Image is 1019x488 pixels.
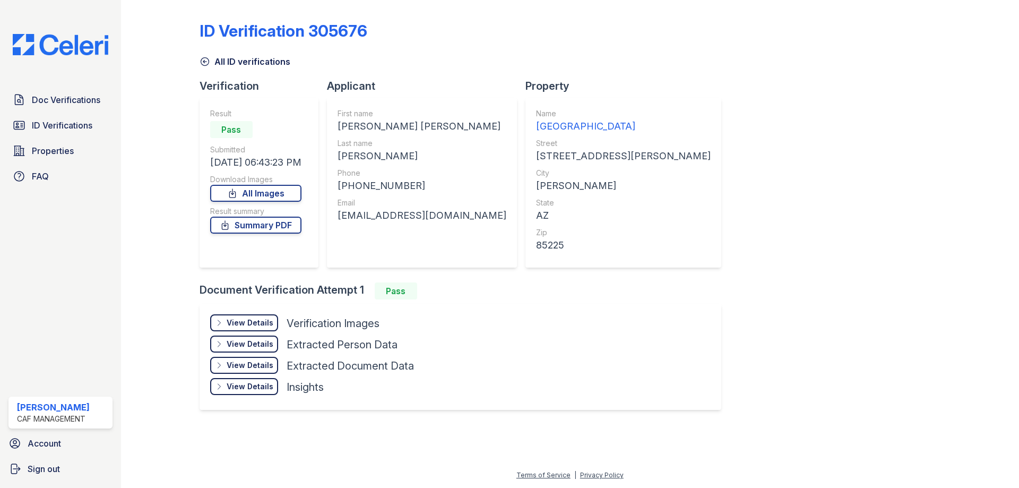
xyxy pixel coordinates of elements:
[28,437,61,450] span: Account
[8,140,113,161] a: Properties
[536,149,711,164] div: [STREET_ADDRESS][PERSON_NAME]
[580,471,624,479] a: Privacy Policy
[200,55,290,68] a: All ID verifications
[338,208,506,223] div: [EMAIL_ADDRESS][DOMAIN_NAME]
[536,168,711,178] div: City
[210,185,301,202] a: All Images
[28,463,60,475] span: Sign out
[536,119,711,134] div: [GEOGRAPHIC_DATA]
[8,166,113,187] a: FAQ
[210,174,301,185] div: Download Images
[17,401,90,414] div: [PERSON_NAME]
[227,318,273,328] div: View Details
[338,178,506,193] div: [PHONE_NUMBER]
[536,138,711,149] div: Street
[210,217,301,234] a: Summary PDF
[32,170,49,183] span: FAQ
[516,471,571,479] a: Terms of Service
[338,198,506,208] div: Email
[287,337,398,352] div: Extracted Person Data
[287,316,379,331] div: Verification Images
[200,21,367,40] div: ID Verification 305676
[210,108,301,119] div: Result
[536,227,711,238] div: Zip
[4,458,117,480] a: Sign out
[4,34,117,55] img: CE_Logo_Blue-a8612792a0a2168367f1c8372b55b34899dd931a85d93a1a3d3e32e68fde9ad4.png
[536,108,711,134] a: Name [GEOGRAPHIC_DATA]
[338,168,506,178] div: Phone
[200,282,730,299] div: Document Verification Attempt 1
[327,79,525,93] div: Applicant
[536,198,711,208] div: State
[8,115,113,136] a: ID Verifications
[210,144,301,155] div: Submitted
[287,358,414,373] div: Extracted Document Data
[8,89,113,110] a: Doc Verifications
[338,138,506,149] div: Last name
[32,119,92,132] span: ID Verifications
[536,178,711,193] div: [PERSON_NAME]
[536,208,711,223] div: AZ
[525,79,730,93] div: Property
[227,339,273,349] div: View Details
[287,380,324,395] div: Insights
[210,155,301,170] div: [DATE] 06:43:23 PM
[227,360,273,371] div: View Details
[338,149,506,164] div: [PERSON_NAME]
[32,93,100,106] span: Doc Verifications
[200,79,327,93] div: Verification
[338,108,506,119] div: First name
[574,471,576,479] div: |
[210,121,253,138] div: Pass
[4,433,117,454] a: Account
[375,282,417,299] div: Pass
[974,446,1008,477] iframe: chat widget
[338,119,506,134] div: [PERSON_NAME] [PERSON_NAME]
[536,108,711,119] div: Name
[32,144,74,157] span: Properties
[227,381,273,392] div: View Details
[536,238,711,253] div: 85225
[17,414,90,424] div: CAF Management
[210,206,301,217] div: Result summary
